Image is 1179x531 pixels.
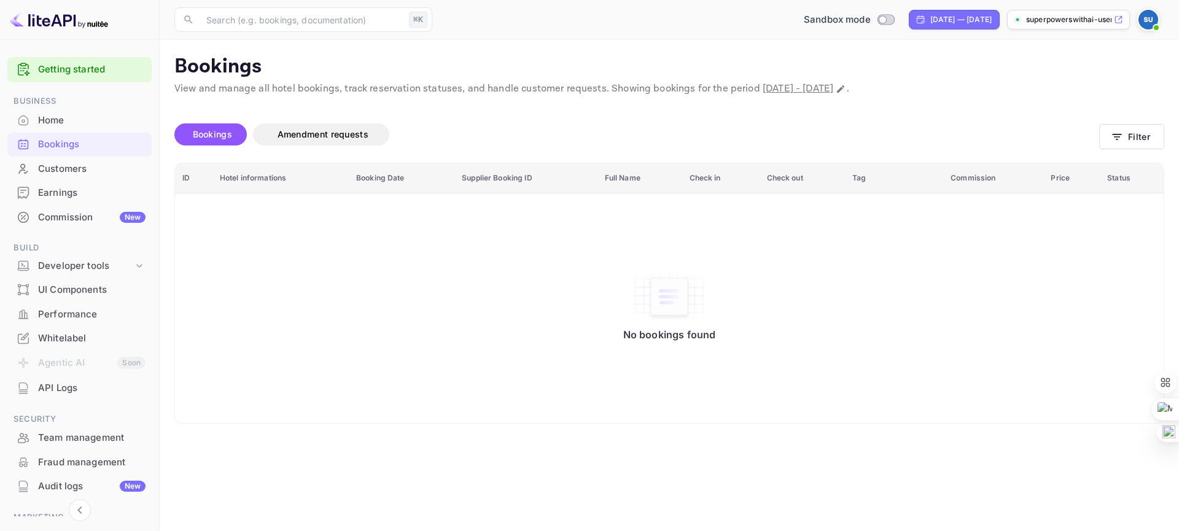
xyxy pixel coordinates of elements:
div: Developer tools [7,255,152,277]
div: Home [38,114,146,128]
div: Performance [38,308,146,322]
div: Bookings [38,138,146,152]
th: Status [1100,163,1164,193]
span: Business [7,95,152,108]
div: API Logs [38,381,146,395]
a: Getting started [38,63,146,77]
div: Home [7,109,152,133]
span: Build [7,241,152,255]
button: Collapse navigation [69,499,91,521]
a: Earnings [7,181,152,204]
th: Full Name [597,163,682,193]
a: Audit logsNew [7,475,152,497]
div: Earnings [7,181,152,205]
a: Home [7,109,152,131]
button: Filter [1099,124,1164,149]
div: Developer tools [38,259,133,273]
button: Change date range [835,83,847,95]
img: LiteAPI logo [10,10,108,29]
div: ⌘K [409,12,427,28]
p: superpowerswithai-user... [1026,14,1111,25]
th: Hotel informations [212,163,349,193]
div: Commission [38,211,146,225]
th: Check in [682,163,760,193]
p: No bookings found [623,328,716,341]
th: Supplier Booking ID [454,163,597,193]
div: Customers [38,162,146,176]
div: account-settings tabs [174,123,1099,145]
div: Audit logs [38,479,146,494]
div: API Logs [7,376,152,400]
a: API Logs [7,376,152,399]
div: Earnings [38,186,146,200]
th: ID [175,163,212,193]
div: Audit logsNew [7,475,152,498]
input: Search (e.g. bookings, documentation) [199,7,404,32]
span: Amendment requests [278,129,368,139]
div: Fraud management [38,455,146,470]
div: UI Components [38,283,146,297]
span: [DATE] - [DATE] [763,82,833,95]
span: Bookings [193,129,232,139]
div: [DATE] — [DATE] [930,14,992,25]
div: Team management [38,431,146,445]
span: Security [7,413,152,426]
a: Team management [7,426,152,449]
div: Switch to Production mode [799,13,899,27]
a: Performance [7,303,152,325]
div: CommissionNew [7,206,152,230]
div: Fraud management [7,451,152,475]
div: Whitelabel [38,331,146,346]
p: View and manage all hotel bookings, track reservation statuses, and handle customer requests. Sho... [174,82,1164,96]
div: New [120,212,146,223]
div: UI Components [7,278,152,302]
a: Fraud management [7,451,152,473]
div: Customers [7,157,152,181]
div: Whitelabel [7,327,152,351]
th: Price [1043,163,1100,193]
p: Bookings [174,55,1164,79]
div: New [120,481,146,492]
div: Performance [7,303,152,327]
th: Check out [760,163,846,193]
table: booking table [175,163,1164,423]
th: Commission [943,163,1043,193]
div: Getting started [7,57,152,82]
th: Booking Date [349,163,454,193]
a: CommissionNew [7,206,152,228]
span: Sandbox mode [804,13,871,27]
th: Tag [845,163,943,193]
div: Team management [7,426,152,450]
span: Marketing [7,511,152,524]
a: UI Components [7,278,152,301]
a: Customers [7,157,152,180]
img: No bookings found [632,271,706,322]
img: SuperpowerswithAi User [1138,10,1158,29]
a: Whitelabel [7,327,152,349]
a: Bookings [7,133,152,155]
div: Bookings [7,133,152,157]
